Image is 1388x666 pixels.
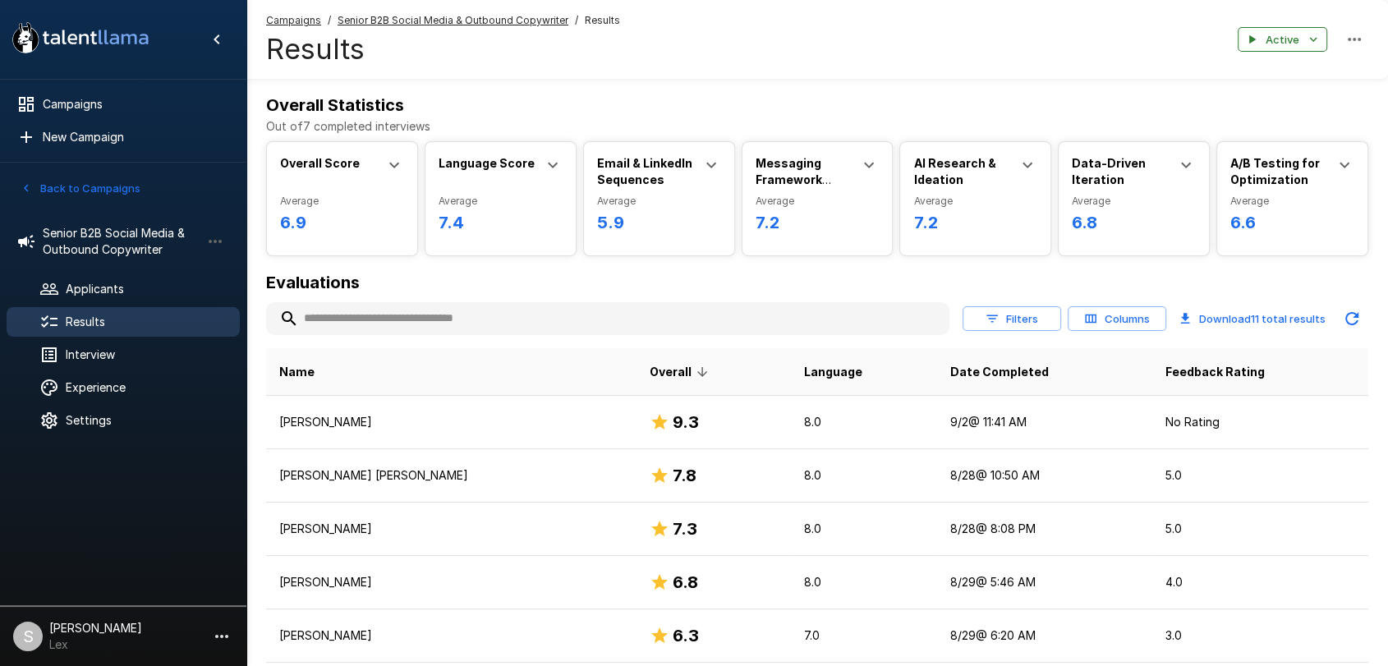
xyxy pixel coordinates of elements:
[1068,306,1166,332] button: Columns
[1230,156,1320,186] b: A/B Testing for Optimization
[1072,193,1196,209] span: Average
[279,362,315,382] span: Name
[756,193,880,209] span: Average
[913,209,1037,236] h6: 7.2
[804,362,862,382] span: Language
[597,156,692,186] b: Email & LinkedIn Sequences
[937,556,1152,609] td: 8/29 @ 5:46 AM
[575,12,578,29] span: /
[950,362,1049,382] span: Date Completed
[1165,362,1264,382] span: Feedback Rating
[439,193,563,209] span: Average
[1072,209,1196,236] h6: 6.8
[650,362,713,382] span: Overall
[597,193,721,209] span: Average
[1165,627,1355,644] p: 3.0
[328,12,331,29] span: /
[280,209,404,236] h6: 6.9
[804,627,923,644] p: 7.0
[280,156,360,170] b: Overall Score
[266,118,1368,135] p: Out of 7 completed interviews
[804,574,923,590] p: 8.0
[279,627,623,644] p: [PERSON_NAME]
[673,462,696,489] h6: 7.8
[266,273,360,292] b: Evaluations
[673,622,699,649] h6: 6.3
[279,574,623,590] p: [PERSON_NAME]
[804,414,923,430] p: 8.0
[338,14,568,26] u: Senior B2B Social Media & Outbound Copywriter
[1230,193,1354,209] span: Average
[266,32,620,67] h4: Results
[673,516,697,542] h6: 7.3
[597,209,721,236] h6: 5.9
[280,193,404,209] span: Average
[439,156,535,170] b: Language Score
[937,609,1152,663] td: 8/29 @ 6:20 AM
[756,209,880,236] h6: 7.2
[963,306,1061,332] button: Filters
[673,409,699,435] h6: 9.3
[279,414,623,430] p: [PERSON_NAME]
[266,95,404,115] b: Overall Statistics
[804,521,923,537] p: 8.0
[937,449,1152,503] td: 8/28 @ 10:50 AM
[279,467,623,484] p: [PERSON_NAME] [PERSON_NAME]
[1165,467,1355,484] p: 5.0
[266,14,321,26] u: Campaigns
[1335,302,1368,335] button: Updated Today - 3:11 PM
[1072,156,1146,186] b: Data-Driven Iteration
[913,193,1037,209] span: Average
[756,156,836,203] b: Messaging Framework Development
[1238,27,1327,53] button: Active
[585,12,620,29] span: Results
[439,209,563,236] h6: 7.4
[673,569,698,595] h6: 6.8
[1165,521,1355,537] p: 5.0
[1173,302,1332,335] button: Download11 total results
[937,396,1152,449] td: 9/2 @ 11:41 AM
[937,503,1152,556] td: 8/28 @ 8:08 PM
[1165,414,1355,430] p: No Rating
[1230,209,1354,236] h6: 6.6
[913,156,995,186] b: AI Research & Ideation
[804,467,923,484] p: 8.0
[1165,574,1355,590] p: 4.0
[279,521,623,537] p: [PERSON_NAME]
